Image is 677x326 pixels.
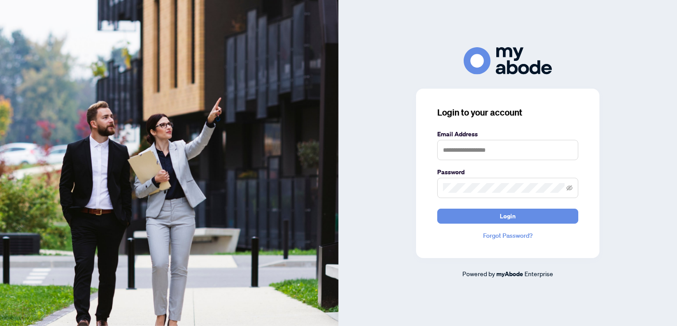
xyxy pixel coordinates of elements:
button: Login [437,209,578,224]
h3: Login to your account [437,106,578,119]
a: myAbode [496,269,523,279]
label: Password [437,167,578,177]
span: Login [500,209,516,223]
label: Email Address [437,129,578,139]
a: Forgot Password? [437,231,578,240]
img: ma-logo [464,47,552,74]
span: Powered by [462,270,495,277]
span: eye-invisible [566,185,573,191]
span: Enterprise [524,270,553,277]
